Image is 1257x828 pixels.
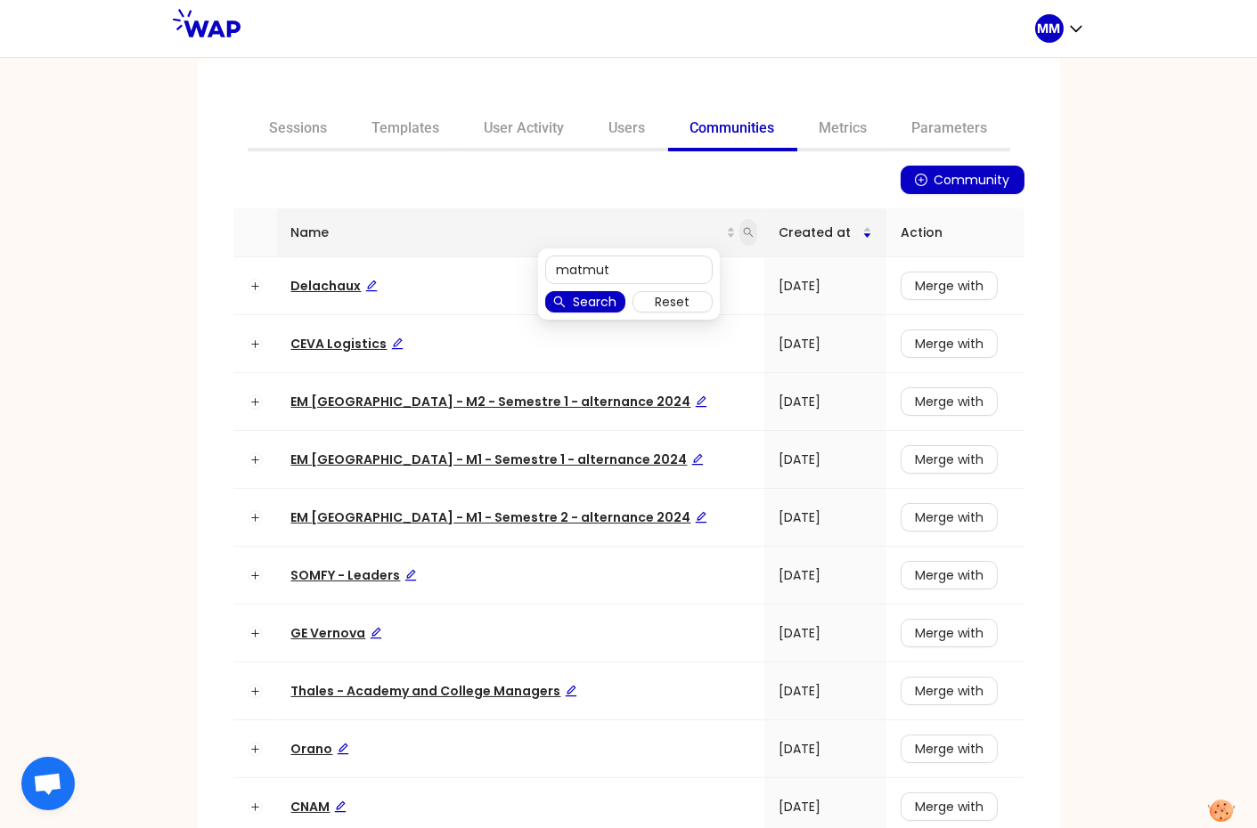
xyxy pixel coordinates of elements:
span: search [553,296,566,310]
span: Orano [291,740,349,758]
a: Communities [668,109,797,151]
button: Merge with [901,792,998,821]
div: Edit [695,392,707,411]
span: Merge with [915,276,984,296]
td: [DATE] [764,257,886,315]
td: [DATE] [764,431,886,489]
button: Expand row [248,684,262,698]
button: Expand row [248,337,262,351]
div: Edit [391,334,404,353]
td: [DATE] [764,315,886,373]
button: Merge with [901,445,998,474]
a: CNAMEdit [291,798,347,816]
span: edit [365,280,378,292]
input: Search name [545,256,713,284]
button: Expand row [248,394,262,409]
span: Merge with [915,507,984,527]
td: [DATE] [764,547,886,605]
div: Edit [370,623,382,643]
span: edit [695,511,707,524]
span: CEVA Logistics [291,335,404,353]
span: SOMFY - Leaders [291,566,417,584]
span: edit [337,743,349,755]
div: Edit [337,739,349,759]
a: CEVA LogisticsEdit [291,335,404,353]
button: Merge with [901,272,998,300]
span: edit [404,569,417,581]
button: Reset [633,291,713,313]
div: Edit [365,276,378,296]
button: Merge with [901,735,998,763]
td: [DATE] [764,489,886,547]
a: User Activity [462,109,587,151]
span: EM [GEOGRAPHIC_DATA] - M1 - Semestre 2 - alternance 2024 [291,508,707,526]
a: SOMFY - LeadersEdit [291,566,417,584]
div: Edit [404,565,417,585]
span: search [743,227,754,238]
button: searchSearch [545,291,625,313]
a: EM [GEOGRAPHIC_DATA] - M1 - Semestre 2 - alternance 2024Edit [291,508,707,526]
span: Merge with [915,681,984,701]
a: Ouvrir le chat [21,757,75,810]
a: GE VernovaEdit [291,624,382,642]
a: Metrics [797,109,890,151]
a: Templates [350,109,462,151]
span: Merge with [915,392,984,411]
button: Merge with [901,677,998,705]
span: edit [370,627,382,639]
button: Expand row [248,279,262,293]
span: edit [691,453,704,466]
td: [DATE] [764,662,886,720]
button: plus-circleCommunity [901,166,1024,194]
button: Expand row [248,742,262,756]
button: Merge with [901,329,998,358]
span: Community [935,170,1010,190]
a: EM [GEOGRAPHIC_DATA] - M2 - Semestre 1 - alternance 2024Edit [291,393,707,410]
span: EM [GEOGRAPHIC_DATA] - M1 - Semestre 1 - alternance 2024 [291,451,704,468]
span: Thales - Academy and College Managers [291,682,577,700]
span: edit [334,800,347,813]
td: [DATE] [764,720,886,778]
div: Edit [334,797,347,816]
a: Sessions [248,109,350,151]
span: EM [GEOGRAPHIC_DATA] - M2 - Semestre 1 - alternance 2024 [291,393,707,410]
button: Expand row [248,800,262,814]
span: plus-circle [915,174,927,188]
span: Merge with [915,797,984,816]
span: edit [695,395,707,408]
span: Merge with [915,334,984,353]
span: Merge with [915,450,984,469]
span: edit [391,337,404,350]
a: OranoEdit [291,740,349,758]
td: [DATE] [764,373,886,431]
span: Name [291,223,727,242]
span: CNAM [291,798,347,816]
a: EM [GEOGRAPHIC_DATA] - M1 - Semestre 1 - alternance 2024Edit [291,451,704,468]
span: Reset [655,292,690,312]
div: Edit [695,507,707,527]
button: Merge with [901,387,998,416]
span: Merge with [915,623,984,643]
button: Expand row [248,626,262,640]
span: Search [573,292,616,312]
th: Action [886,208,1024,257]
button: Merge with [901,619,998,647]
button: Expand row [248,452,262,467]
button: Expand row [248,510,262,524]
span: GE Vernova [291,624,382,642]
p: MM [1038,20,1061,37]
span: edit [565,685,577,697]
div: Edit [565,681,577,701]
a: Users [587,109,668,151]
span: Merge with [915,565,984,585]
a: Thales - Academy and College ManagersEdit [291,682,577,700]
button: Merge with [901,503,998,532]
button: Merge with [901,561,998,589]
td: [DATE] [764,605,886,662]
div: Edit [691,450,704,469]
a: Parameters [890,109,1010,151]
button: Expand row [248,568,262,582]
button: MM [1035,14,1085,43]
span: Created at [779,223,861,242]
span: Delachaux [291,277,378,295]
